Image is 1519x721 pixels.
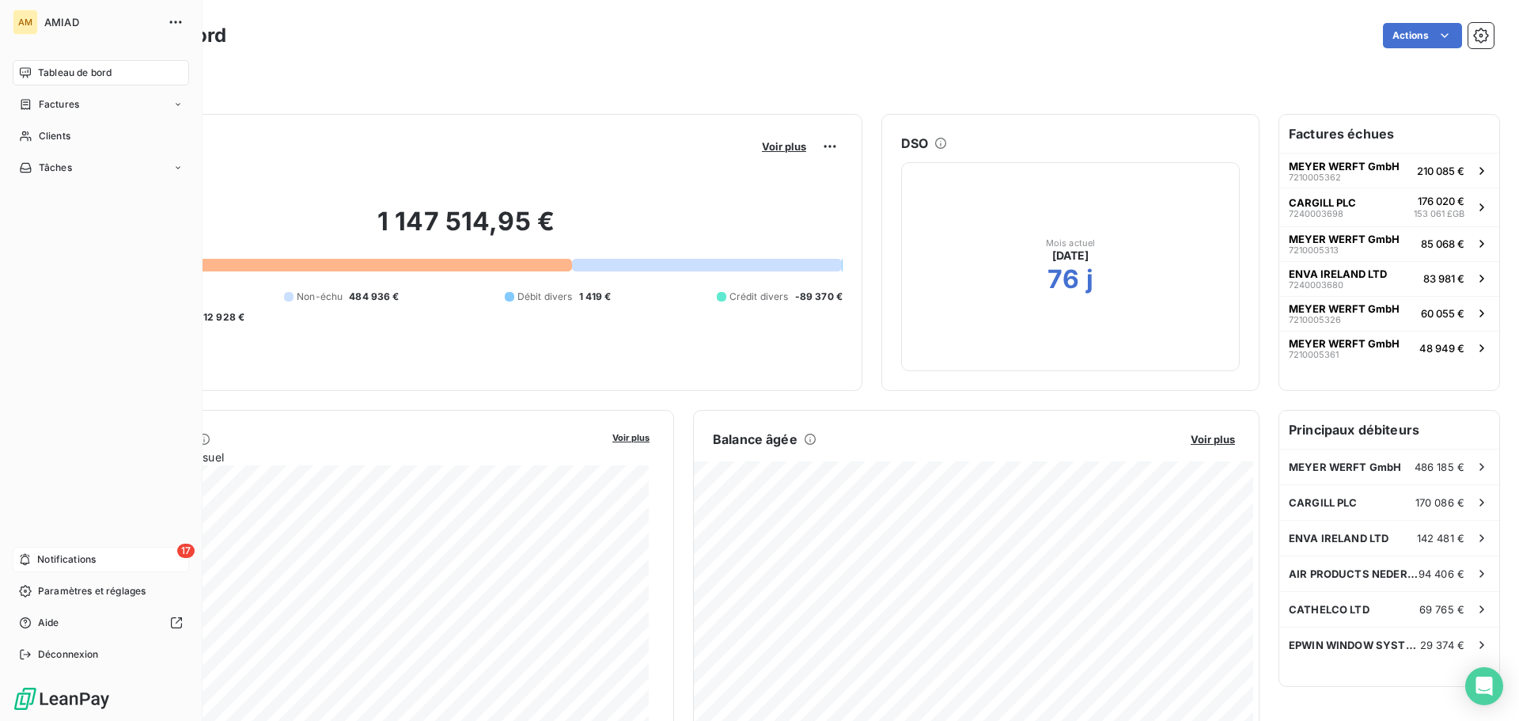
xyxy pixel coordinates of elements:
h6: Principaux débiteurs [1279,411,1499,449]
span: 7210005361 [1289,350,1339,359]
span: 17 [177,544,195,558]
span: [DATE] [1052,248,1089,264]
span: 7210005362 [1289,173,1341,182]
button: Voir plus [757,139,811,154]
span: Chiffre d'affaires mensuel [89,449,601,465]
span: CATHELCO LTD [1289,603,1369,616]
span: 7210005326 [1289,315,1341,324]
button: Voir plus [1186,432,1240,446]
span: Clients [39,129,70,143]
h2: j [1086,264,1093,295]
span: Mois actuel [1046,238,1096,248]
span: 176 020 € [1418,195,1464,207]
span: 484 936 € [349,290,399,304]
button: MEYER WERFT GmbH721000536148 949 € [1279,331,1499,366]
span: Tableau de bord [38,66,112,80]
span: Non-échu [297,290,343,304]
span: 69 765 € [1419,603,1464,616]
span: 83 981 € [1423,272,1464,285]
span: CARGILL PLC [1289,496,1358,509]
span: 48 949 € [1419,342,1464,355]
span: Aide [38,616,59,630]
span: -89 370 € [795,290,843,304]
span: MEYER WERFT GmbH [1289,337,1400,350]
h2: 76 [1047,264,1079,295]
button: ENVA IRELAND LTD724000368083 981 € [1279,261,1499,296]
span: Voir plus [1191,433,1235,446]
button: MEYER WERFT GmbH721000531385 068 € [1279,226,1499,261]
span: 7240003680 [1289,280,1343,290]
span: ENVA IRELAND LTD [1289,532,1388,545]
span: 142 481 € [1417,532,1464,545]
span: MEYER WERFT GmbH [1289,233,1400,245]
span: AMIAD [44,16,158,28]
span: CARGILL PLC [1289,196,1356,209]
span: Crédit divers [729,290,789,304]
div: Open Intercom Messenger [1465,667,1503,705]
div: AM [13,9,38,35]
span: 60 055 € [1421,307,1464,320]
span: Paramètres et réglages [38,584,146,598]
button: CARGILL PLC7240003698176 020 €153 061 £GB [1279,188,1499,226]
span: Débit divers [517,290,573,304]
span: AIR PRODUCTS NEDERLAND BV [1289,567,1419,580]
span: MEYER WERFT GmbH [1289,160,1400,173]
span: Voir plus [762,140,806,153]
button: MEYER WERFT GmbH721000532660 055 € [1279,296,1499,331]
span: 153 061 £GB [1414,207,1464,221]
h6: DSO [901,134,928,153]
span: EPWIN WINDOW SYSTEMS [1289,639,1420,651]
span: 7210005313 [1289,245,1339,255]
a: Aide [13,610,189,636]
h2: 1 147 514,95 € [89,206,843,253]
span: 94 406 € [1419,567,1464,580]
button: Actions [1383,23,1462,48]
span: Notifications [37,552,96,567]
img: Logo LeanPay [13,686,111,712]
span: Voir plus [612,432,650,443]
h6: Balance âgée [713,430,797,449]
button: Voir plus [608,430,654,444]
button: MEYER WERFT GmbH7210005362210 085 € [1279,153,1499,188]
span: Tâches [39,161,72,175]
span: 170 086 € [1415,496,1464,509]
span: MEYER WERFT GmbH [1289,461,1401,473]
span: 29 374 € [1420,639,1464,651]
span: MEYER WERFT GmbH [1289,302,1400,315]
span: ENVA IRELAND LTD [1289,268,1387,280]
span: 486 185 € [1415,461,1464,473]
span: 1 419 € [579,290,612,304]
span: 210 085 € [1417,165,1464,177]
h6: Factures échues [1279,115,1499,153]
span: 7240003698 [1289,209,1343,218]
span: -12 928 € [199,310,244,324]
span: Déconnexion [38,647,99,662]
span: Factures [39,97,79,112]
span: 85 068 € [1421,237,1464,250]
